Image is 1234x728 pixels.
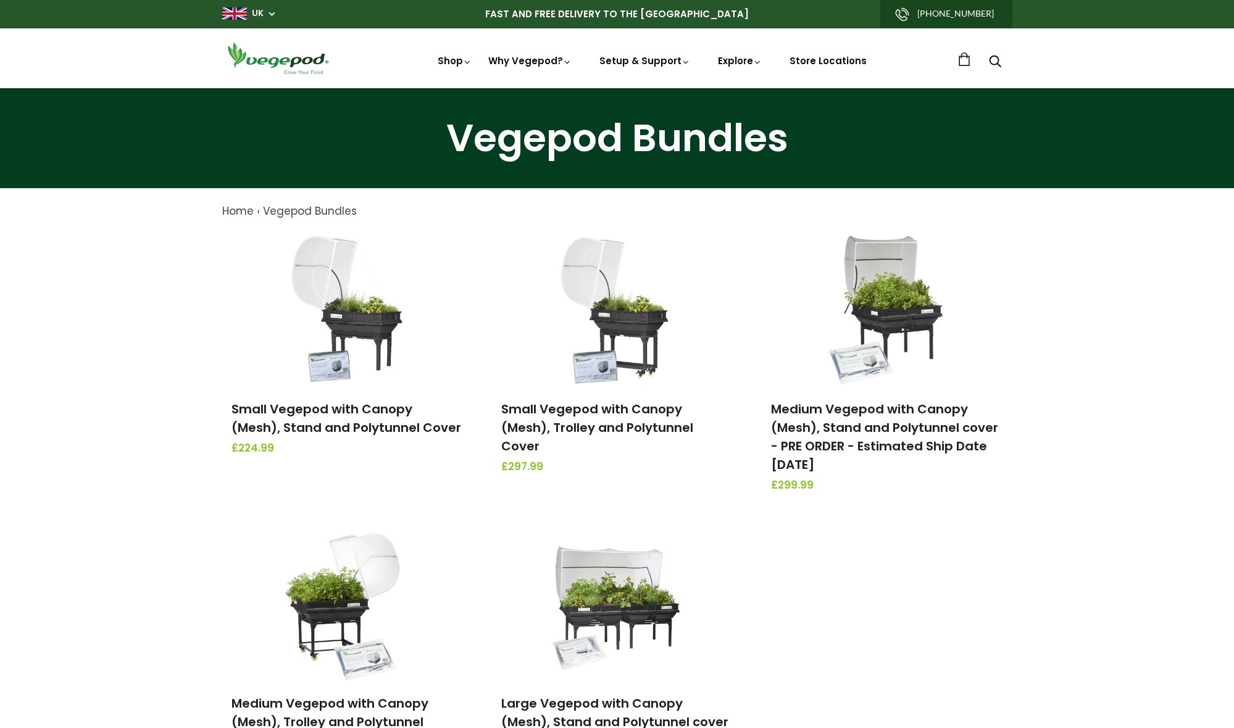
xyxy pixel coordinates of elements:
[222,7,247,20] img: gb_large.png
[599,54,691,67] a: Setup & Support
[718,54,762,67] a: Explore
[488,54,572,67] a: Why Vegepod?
[438,54,472,67] a: Shop
[501,400,693,455] a: Small Vegepod with Canopy (Mesh), Trolley and Polytunnel Cover
[790,54,867,67] a: Store Locations
[282,232,412,386] img: Small Vegepod with Canopy (Mesh), Stand and Polytunnel Cover
[222,204,254,218] a: Home
[222,41,333,76] img: Vegepod
[552,232,682,386] img: Small Vegepod with Canopy (Mesh), Trolley and Polytunnel Cover
[822,232,952,386] img: Medium Vegepod with Canopy (Mesh), Stand and Polytunnel cover - PRE ORDER - Estimated Ship Date O...
[501,459,733,475] span: £297.99
[257,204,260,218] span: ›
[282,526,412,680] img: Medium Vegepod with Canopy (Mesh), Trolley and Polytunnel Cover - PRE ORDER - Estimated Ship Date...
[771,400,998,473] a: Medium Vegepod with Canopy (Mesh), Stand and Polytunnel cover - PRE ORDER - Estimated Ship Date [...
[252,7,264,20] a: UK
[771,478,1003,494] span: £299.99
[552,526,682,680] img: Large Vegepod with Canopy (Mesh), Stand and Polytunnel cover
[263,204,357,218] a: Vegepod Bundles
[15,119,1219,157] h1: Vegepod Bundles
[989,56,1001,69] a: Search
[231,400,461,436] a: Small Vegepod with Canopy (Mesh), Stand and Polytunnel Cover
[231,441,463,457] span: £224.99
[222,204,1012,220] nav: breadcrumbs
